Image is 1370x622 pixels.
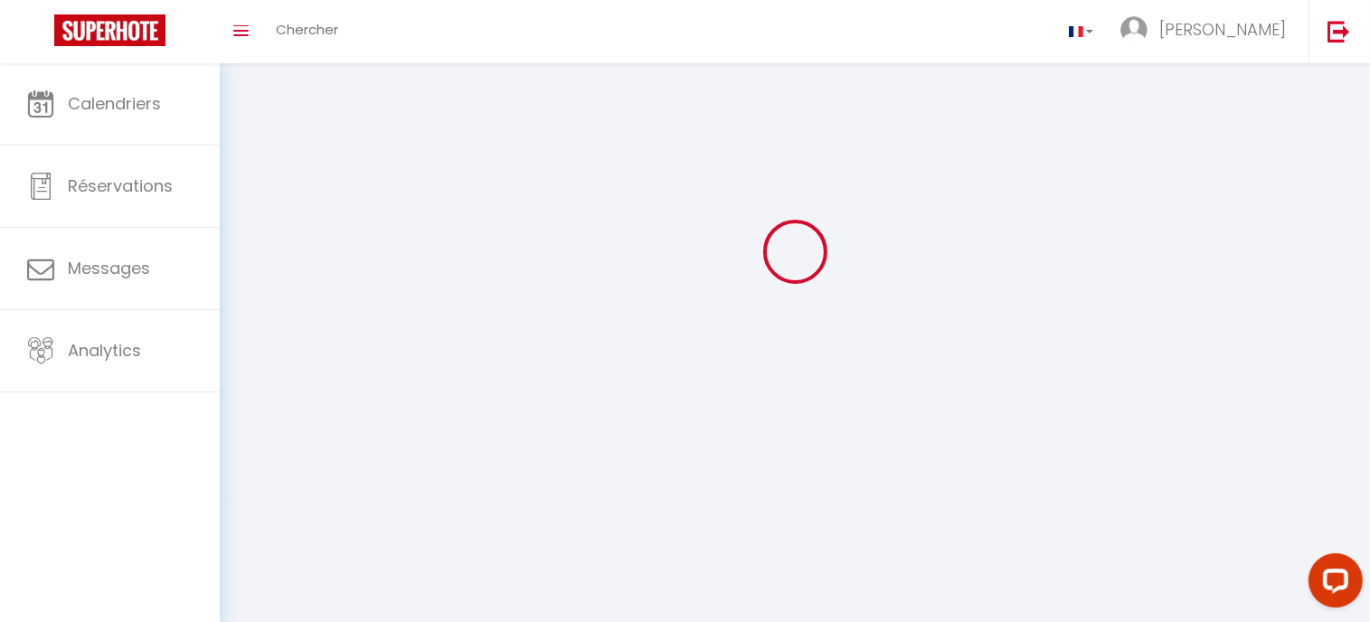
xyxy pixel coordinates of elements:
span: Analytics [68,339,141,362]
span: Calendriers [68,92,161,115]
img: Super Booking [54,14,165,46]
img: ... [1120,16,1148,43]
span: [PERSON_NAME] [1159,18,1286,41]
iframe: LiveChat chat widget [1294,546,1370,622]
span: Messages [68,257,150,279]
span: Réservations [68,174,173,197]
span: Chercher [276,20,338,39]
img: logout [1327,20,1350,42]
